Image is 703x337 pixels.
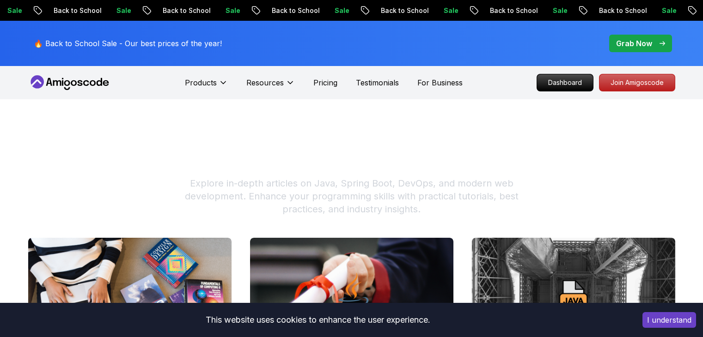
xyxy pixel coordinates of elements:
[616,38,652,49] p: Grab Now
[174,177,529,216] p: Explore in-depth articles on Java, Spring Boot, DevOps, and modern web development. Enhance your ...
[429,6,458,15] p: Sale
[34,38,222,49] p: 🔥 Back to School Sale - Our best prices of the year!
[584,6,647,15] p: Back to School
[185,77,228,96] button: Products
[211,6,240,15] p: Sale
[246,77,284,88] p: Resources
[475,6,538,15] p: Back to School
[417,77,463,88] a: For Business
[257,6,320,15] p: Back to School
[148,6,211,15] p: Back to School
[356,77,399,88] a: Testimonials
[647,6,677,15] p: Sale
[185,77,217,88] p: Products
[366,6,429,15] p: Back to School
[320,6,349,15] p: Sale
[537,74,593,91] a: Dashboard
[538,6,568,15] p: Sale
[102,6,131,15] p: Sale
[28,144,675,166] h1: Programming Blogs & Tutorials
[39,6,102,15] p: Back to School
[313,77,337,88] a: Pricing
[7,310,629,330] div: This website uses cookies to enhance the user experience.
[537,74,593,91] p: Dashboard
[246,77,295,96] button: Resources
[642,312,696,328] button: Accept cookies
[599,74,675,91] a: Join Amigoscode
